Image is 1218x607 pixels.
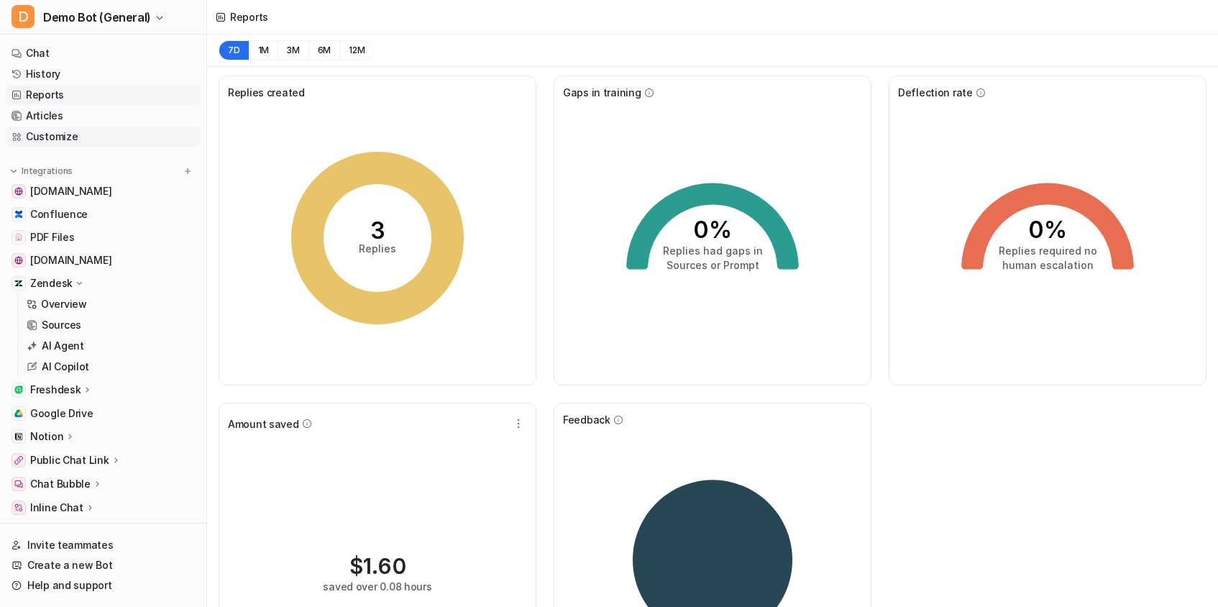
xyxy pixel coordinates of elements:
img: Google Drive [14,409,23,418]
span: Feedback [563,412,610,427]
img: Public Chat Link [14,456,23,465]
span: Demo Bot (General) [43,7,151,27]
div: Reports [230,9,268,24]
img: Chat Bubble [14,480,23,488]
a: Reports [6,85,201,105]
a: www.atlassian.com[DOMAIN_NAME] [6,181,201,201]
a: Chat [6,43,201,63]
span: Gaps in training [563,85,641,100]
p: Public Chat Link [30,453,109,467]
span: [DOMAIN_NAME] [30,184,111,198]
a: ConfluenceConfluence [6,204,201,224]
tspan: Sources or Prompt [667,259,759,271]
img: Freshdesk [14,385,23,394]
a: AI Agent [21,336,201,356]
tspan: Replies had gaps in [663,245,763,257]
tspan: human escalation [1002,259,1094,271]
img: www.airbnb.com [14,256,23,265]
p: Sources [42,318,81,332]
a: Help and support [6,575,201,595]
img: Notion [14,432,23,441]
a: AI Copilot [21,357,201,377]
span: PDF Files [30,230,74,245]
a: Sources [21,315,201,335]
a: PDF FilesPDF Files [6,227,201,247]
img: expand menu [9,166,19,176]
img: Confluence [14,210,23,219]
a: Google DriveGoogle Drive [6,403,201,424]
span: D [12,5,35,28]
button: 12M [339,40,374,60]
span: Replies created [228,85,305,100]
a: Invite teammates [6,535,201,555]
img: www.atlassian.com [14,187,23,196]
a: Articles [6,106,201,126]
button: 3M [278,40,308,60]
p: Zendesk [30,276,73,291]
button: Integrations [6,164,77,178]
span: Deflection rate [898,85,973,100]
p: Integrations [22,165,73,177]
p: Freshdesk [30,383,81,397]
img: Zendesk [14,279,23,288]
div: saved over 0.08 hours [323,579,431,594]
tspan: 0% [693,216,732,244]
span: Confluence [30,207,88,222]
img: menu_add.svg [183,166,193,176]
span: [DOMAIN_NAME] [30,253,111,268]
p: Chat Bubble [30,477,91,491]
button: 6M [308,40,340,60]
tspan: 3 [370,216,385,245]
button: 1M [249,40,278,60]
tspan: Replies [359,242,396,255]
a: www.airbnb.com[DOMAIN_NAME] [6,250,201,270]
p: AI Copilot [42,360,89,374]
p: Notion [30,429,63,444]
a: Customize [6,127,201,147]
span: Google Drive [30,406,93,421]
div: $ [349,553,406,579]
span: 1.60 [363,553,406,579]
tspan: 0% [1028,216,1067,244]
button: 7D [219,40,249,60]
a: Overview [21,294,201,314]
p: Inline Chat [30,501,83,515]
a: History [6,64,201,84]
span: Amount saved [228,416,299,432]
img: PDF Files [14,233,23,242]
tspan: Replies required no [999,245,1097,257]
p: Overview [41,297,87,311]
p: AI Agent [42,339,84,353]
a: Create a new Bot [6,555,201,575]
img: Inline Chat [14,503,23,512]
